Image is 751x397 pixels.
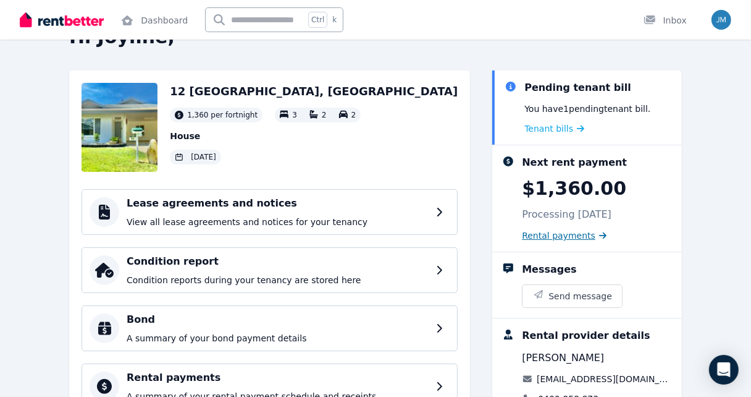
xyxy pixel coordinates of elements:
p: $1,360.00 [522,177,626,200]
h4: Bond [127,312,429,327]
p: House [170,130,458,142]
a: Tenant bills [524,122,584,135]
h4: Rental payments [127,370,429,385]
h4: Lease agreements and notices [127,196,429,211]
span: k [332,15,337,25]
img: Joyline Muigei [711,10,731,30]
img: Property Url [82,83,157,172]
h4: Condition report [127,254,429,269]
span: 2 [322,111,327,119]
span: [PERSON_NAME] [522,351,604,365]
div: Rental provider details [522,328,650,343]
p: View all lease agreements and notices for your tenancy [127,216,429,228]
a: Rental payments [522,229,606,242]
span: Ctrl [308,12,327,28]
a: [EMAIL_ADDRESS][DOMAIN_NAME] [537,373,672,385]
img: RentBetter [20,11,104,29]
p: You have 1 pending tenant bill . [524,103,650,115]
p: Processing [DATE] [522,207,611,222]
button: Send message [522,285,622,307]
div: Inbox [644,14,687,27]
div: Next rent payment [522,155,627,170]
span: 3 [292,111,297,119]
p: Condition reports during your tenancy are stored here [127,274,429,286]
span: 2 [351,111,356,119]
span: Rental payments [522,229,595,242]
span: Tenant bills [524,122,573,135]
div: Messages [522,262,576,277]
div: Open Intercom Messenger [709,355,739,385]
h2: 12 [GEOGRAPHIC_DATA], [GEOGRAPHIC_DATA] [170,83,458,100]
span: 1,360 per fortnight [187,110,258,120]
div: Pending tenant bill [524,80,631,95]
span: Send message [548,290,612,302]
span: [DATE] [191,152,216,162]
p: A summary of your bond payment details [127,332,429,344]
